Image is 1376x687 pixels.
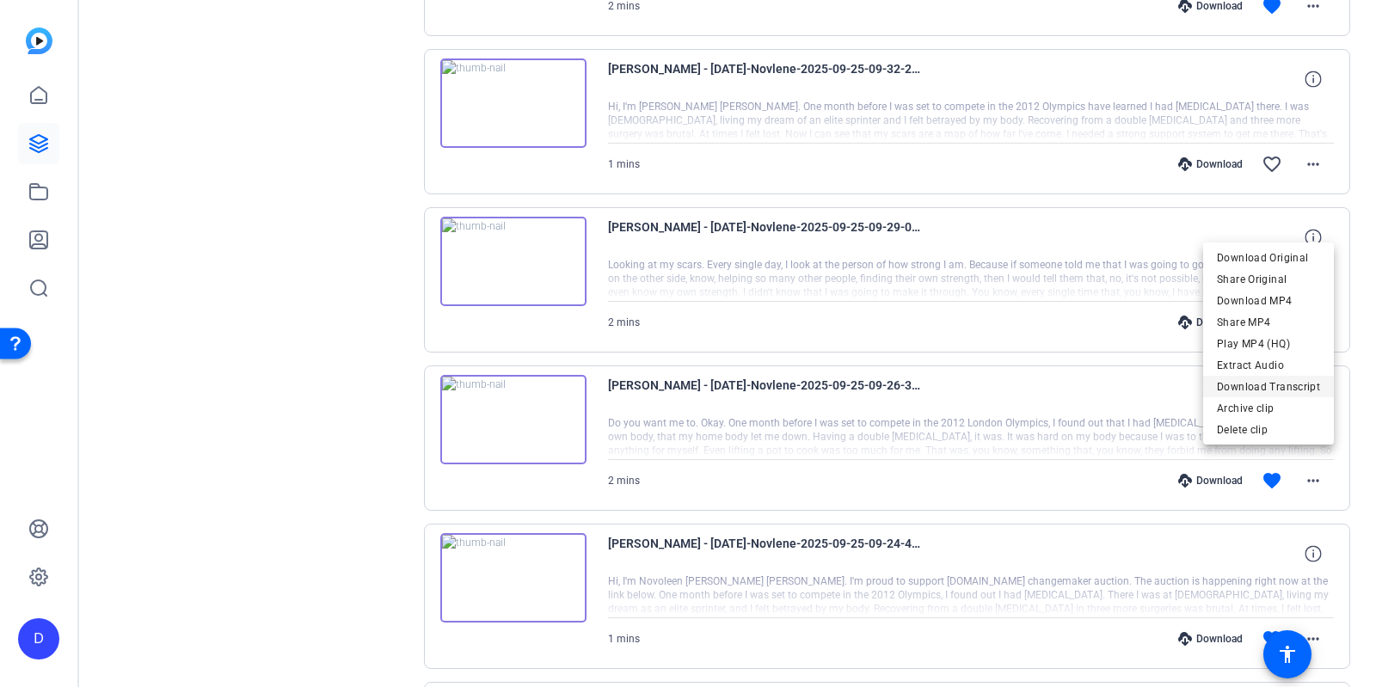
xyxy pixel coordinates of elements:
[1217,376,1320,396] span: Download Transcript
[1217,333,1320,353] span: Play MP4 (HQ)
[1217,268,1320,289] span: Share Original
[1217,247,1320,267] span: Download Original
[1217,419,1320,439] span: Delete clip
[1217,290,1320,310] span: Download MP4
[1217,311,1320,332] span: Share MP4
[1217,354,1320,375] span: Extract Audio
[1217,397,1320,418] span: Archive clip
